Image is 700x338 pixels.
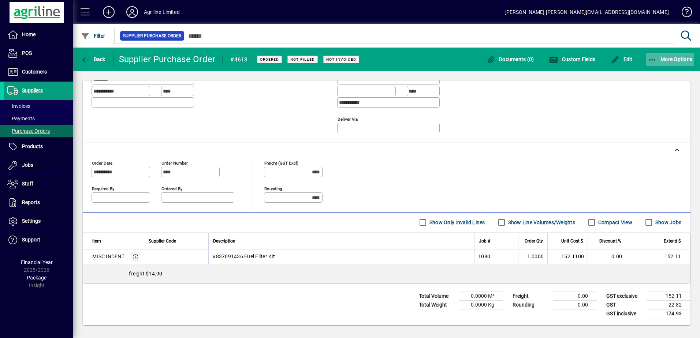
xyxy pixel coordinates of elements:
span: Documents (0) [487,56,534,62]
td: 152.11 [626,249,690,264]
span: Item [92,237,101,245]
span: Custom Fields [549,56,595,62]
td: 0.00 [588,249,626,264]
span: Jobs [22,162,33,168]
mat-label: Required by [92,186,114,191]
span: Reports [22,199,40,205]
td: 0.00 [553,300,597,309]
td: GST inclusive [603,309,647,318]
span: POS [22,50,32,56]
td: 0.00 [553,292,597,300]
span: 1080 [478,253,490,260]
button: Filter [79,29,107,42]
div: Supplier Purchase Order [119,53,216,65]
a: Invoices [4,100,73,112]
div: #4618 [230,54,247,65]
a: Knowledge Base [676,1,691,25]
div: freight $14.90 [83,264,690,283]
app-page-header-button: Back [73,53,113,66]
span: Unit Cost $ [561,237,583,245]
a: Purchase Orders [4,125,73,137]
span: Settings [22,218,41,224]
span: Not Filled [290,57,315,62]
div: [PERSON_NAME] [PERSON_NAME][EMAIL_ADDRESS][DOMAIN_NAME] [504,6,669,18]
a: Payments [4,112,73,125]
mat-label: Order date [92,160,112,165]
span: Edit [611,56,633,62]
a: Staff [4,175,73,193]
td: 174.93 [647,309,690,318]
span: Financial Year [21,259,53,265]
span: Customers [22,69,47,75]
mat-label: Rounding [264,186,282,191]
label: Compact View [597,219,632,226]
span: Staff [22,181,33,187]
td: Rounding [509,300,553,309]
span: Supplier Code [149,237,176,245]
mat-label: Deliver via [338,116,358,121]
mat-label: Order number [161,160,188,165]
span: Not Invoiced [326,57,356,62]
a: Products [4,138,73,156]
span: Supplier Purchase Order [123,32,181,40]
td: 22.82 [647,300,690,309]
td: 0.0000 M³ [459,292,503,300]
mat-label: Freight (GST excl) [264,160,298,165]
a: Settings [4,212,73,230]
span: Job # [479,237,490,245]
span: Support [22,237,40,243]
a: Support [4,231,73,249]
a: Jobs [4,156,73,174]
div: Agriline Limited [144,6,180,18]
button: More Options [646,53,695,66]
span: Suppliers [22,87,43,93]
span: Invoices [7,103,30,109]
span: Package [27,275,46,281]
td: Total Weight [415,300,459,309]
td: 1.0000 [518,249,547,264]
span: Discount % [599,237,621,245]
button: Profile [120,5,144,19]
td: Freight [509,292,553,300]
span: Purchase Orders [7,128,50,134]
button: Edit [609,53,634,66]
label: Show Line Volumes/Weights [507,219,575,226]
td: 152.1100 [547,249,588,264]
button: Documents (0) [485,53,536,66]
span: Home [22,31,36,37]
span: Payments [7,116,35,121]
span: Products [22,143,43,149]
span: More Options [648,56,693,62]
button: Add [97,5,120,19]
button: Back [79,53,107,66]
div: MISC INDENT [92,253,124,260]
span: Description [213,237,235,245]
button: Custom Fields [547,53,597,66]
a: Home [4,26,73,44]
span: Ordered [260,57,279,62]
a: Customers [4,63,73,81]
span: V837091436 Fuel Filter Kit [212,253,275,260]
mat-label: Ordered by [161,186,182,191]
span: Back [81,56,105,62]
span: Extend $ [664,237,681,245]
td: 152.11 [647,292,690,300]
label: Show Jobs [654,219,681,226]
label: Show Only Invalid Lines [428,219,485,226]
td: Total Volume [415,292,459,300]
a: POS [4,44,73,63]
a: Reports [4,194,73,212]
span: Order Qty [525,237,543,245]
span: Filter [81,33,105,39]
td: 0.0000 Kg [459,300,503,309]
td: GST exclusive [603,292,647,300]
td: GST [603,300,647,309]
